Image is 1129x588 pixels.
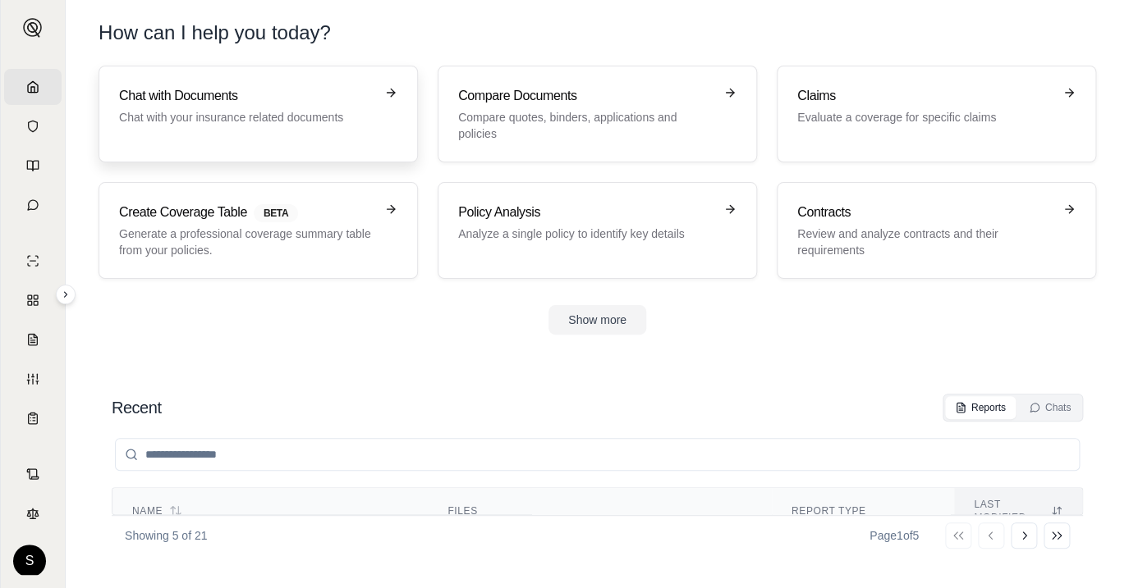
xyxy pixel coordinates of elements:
a: Policy Comparisons [4,282,62,318]
h3: Contracts [797,203,1053,222]
a: Create Coverage TableBETAGenerate a professional coverage summary table from your policies. [99,182,418,279]
button: Reports [945,396,1016,419]
a: Legal Search Engine [4,495,62,531]
th: Report Type [772,488,954,535]
h3: Compare Documents [458,86,714,106]
p: Chat with your insurance related documents [119,109,374,125]
a: Single Policy [4,243,62,279]
a: Chat [4,187,62,223]
a: Prompt Library [4,148,62,184]
a: Custom Report [4,361,62,397]
div: Chats [1029,401,1071,414]
a: Compare DocumentsCompare quotes, binders, applications and policies [438,66,757,162]
th: Files [428,488,772,535]
h1: How can I help you today? [99,20,331,46]
a: Claim Coverage [4,321,62,358]
h2: Recent [112,396,161,419]
a: ContractsReview and analyze contracts and their requirements [777,182,1096,279]
a: Home [4,69,62,105]
h3: Create Coverage Table [119,203,374,222]
button: Show more [548,305,646,335]
span: BETA [254,204,298,222]
div: Name [132,504,408,517]
p: Analyze a single policy to identify key details [458,226,714,242]
a: Contract Analysis [4,456,62,492]
p: Showing 5 of 21 [125,527,207,544]
p: Review and analyze contracts and their requirements [797,226,1053,258]
a: Coverage Table [4,400,62,436]
div: Reports [955,401,1006,414]
a: Policy AnalysisAnalyze a single policy to identify key details [438,182,757,279]
p: Evaluate a coverage for specific claims [797,109,1053,125]
div: Page 1 of 5 [870,527,919,544]
h3: Policy Analysis [458,203,714,222]
div: Last modified [974,498,1062,524]
p: Compare quotes, binders, applications and policies [458,109,714,142]
a: Documents Vault [4,108,62,144]
img: Expand sidebar [23,18,43,38]
h3: Chat with Documents [119,86,374,106]
button: Expand sidebar [56,285,76,304]
button: Chats [1019,396,1081,419]
div: S [13,545,46,577]
button: Expand sidebar [16,11,49,44]
a: Chat with DocumentsChat with your insurance related documents [99,66,418,162]
h3: Claims [797,86,1053,106]
a: ClaimsEvaluate a coverage for specific claims [777,66,1096,162]
p: Generate a professional coverage summary table from your policies. [119,226,374,258]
